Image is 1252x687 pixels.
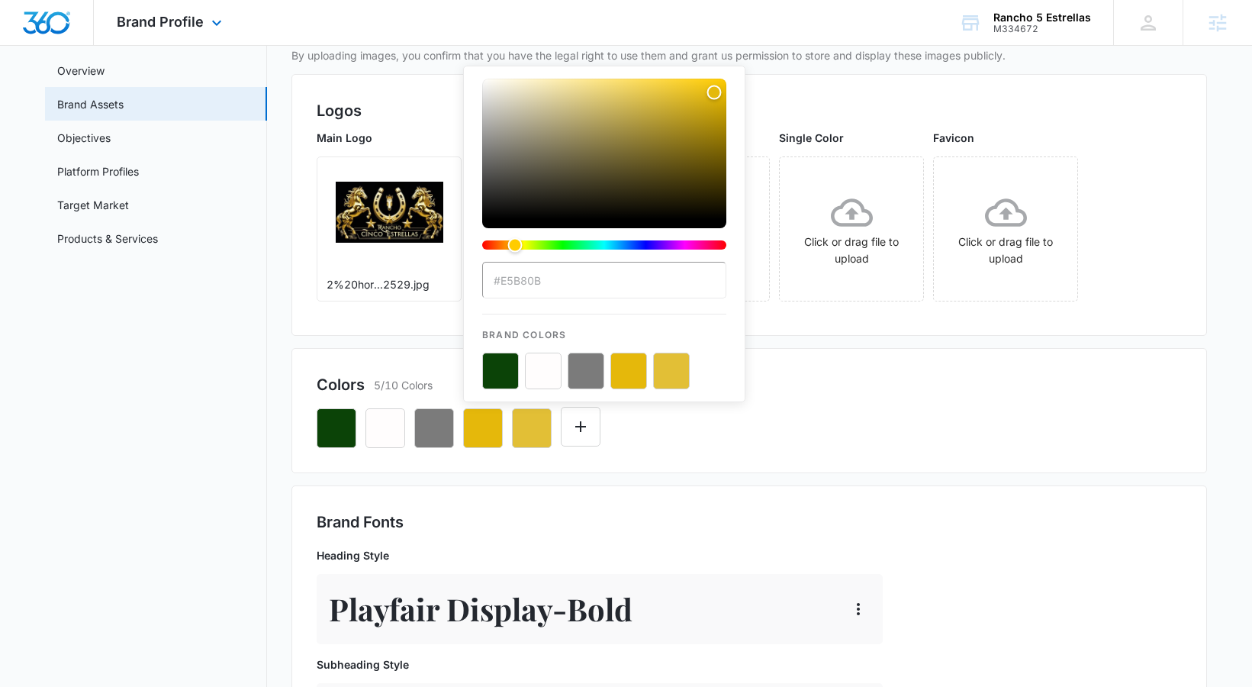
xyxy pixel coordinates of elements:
[317,656,883,672] p: Subheading Style
[57,130,111,146] a: Objectives
[317,99,1182,122] h2: Logos
[482,240,726,250] div: Hue
[317,511,1182,534] h2: Brand Fonts
[933,130,1078,146] p: Favicon
[57,163,139,179] a: Platform Profiles
[482,79,726,262] div: color-picker
[482,79,726,389] div: color-picker-container
[317,373,365,396] h2: Colors
[57,197,129,213] a: Target Market
[291,47,1207,63] p: By uploading images, you confirm that you have the legal right to use them and grant us permissio...
[482,79,726,219] div: Color
[317,130,462,146] p: Main Logo
[327,276,452,292] p: 2%20hor...2529.jpg
[57,231,158,247] a: Products & Services
[779,130,924,146] p: Single Color
[993,11,1091,24] div: account name
[561,407,600,447] button: Edit Color
[117,14,204,30] span: Brand Profile
[482,314,726,342] p: Brand Colors
[317,547,883,563] p: Heading Style
[374,377,433,393] p: 5/10 Colors
[993,24,1091,34] div: account id
[482,262,726,298] input: color-picker-input
[780,192,923,267] div: Click or drag file to upload
[934,192,1077,267] div: Click or drag file to upload
[57,63,105,79] a: Overview
[780,157,923,301] span: Click or drag file to upload
[329,586,632,632] p: Playfair Display - Bold
[336,182,443,243] img: User uploaded logo
[57,96,124,112] a: Brand Assets
[934,157,1077,301] span: Click or drag file to upload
